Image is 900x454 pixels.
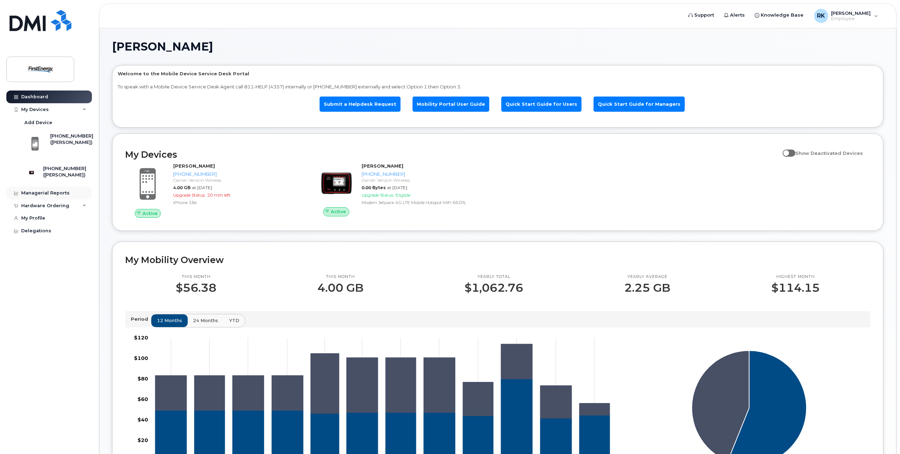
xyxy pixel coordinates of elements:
p: Period [131,316,151,322]
a: Quick Start Guide for Managers [594,97,685,112]
p: $1,062.76 [464,281,523,294]
div: Carrier: Verizon Wireless [173,177,302,183]
strong: [PERSON_NAME] [173,163,215,169]
span: [PERSON_NAME] [112,41,213,52]
tspan: $80 [138,376,148,382]
span: 20 mth left [207,192,230,198]
strong: [PERSON_NAME] [362,163,403,169]
div: [PHONE_NUMBER] [362,171,491,177]
h2: My Mobility Overview [125,255,870,265]
img: image20231002-3703462-6vqpfc.jpeg [319,166,353,200]
g: 330-803-4281 [155,344,610,418]
tspan: $100 [134,355,148,361]
p: Welcome to the Mobile Device Service Desk Portal [118,70,878,77]
p: $56.38 [176,281,216,294]
tspan: $20 [138,437,148,443]
a: Active[PERSON_NAME][PHONE_NUMBER]Carrier: Verizon Wireless4.00 GBat [DATE]Upgrade Status:20 mth l... [125,163,305,218]
a: Quick Start Guide for Users [501,97,582,112]
span: Upgrade Status: [362,192,394,198]
p: 4.00 GB [317,281,363,294]
p: To speak with a Mobile Device Service Desk Agent call 811-HELP (4357) internally or [PHONE_NUMBER... [118,83,878,90]
div: Modem Jetpack 4G LTE Mobile Hotspot MiFi 6620L [362,199,491,205]
span: Active [331,208,346,215]
p: This month [176,274,216,280]
p: Yearly total [464,274,523,280]
span: Eligible [396,192,410,198]
p: This month [317,274,363,280]
span: 0.00 Bytes [362,185,386,190]
tspan: $40 [138,417,148,423]
span: 4.00 GB [173,185,191,190]
span: Upgrade Status: [173,192,206,198]
p: $114.15 [771,281,820,294]
p: 2.25 GB [624,281,670,294]
div: [PHONE_NUMBER] [173,171,302,177]
a: Mobility Portal User Guide [413,97,489,112]
iframe: Messenger Launcher [869,423,895,449]
div: Carrier: Verizon Wireless [362,177,491,183]
p: Highest month [771,274,820,280]
span: Active [142,210,158,217]
input: Show Deactivated Devices [783,146,788,152]
p: Yearly average [624,274,670,280]
div: iPhone 16e [173,199,302,205]
span: at [DATE] [192,185,212,190]
tspan: $60 [138,396,148,402]
span: YTD [229,317,239,324]
a: Submit a Helpdesk Request [320,97,401,112]
a: Active[PERSON_NAME][PHONE_NUMBER]Carrier: Verizon Wireless0.00 Bytesat [DATE]Upgrade Status:Eligi... [314,163,493,216]
tspan: $120 [134,334,148,341]
span: 24 months [193,317,218,324]
span: at [DATE] [387,185,407,190]
h2: My Devices [125,149,779,160]
span: Show Deactivated Devices [795,150,863,156]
